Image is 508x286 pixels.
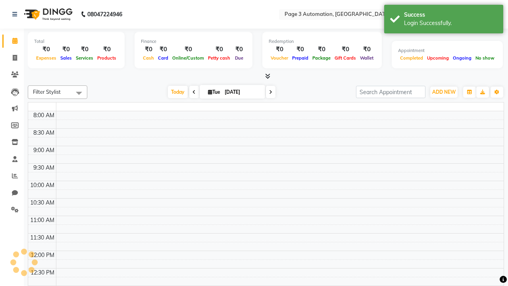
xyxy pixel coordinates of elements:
[358,45,375,54] div: ₹0
[34,38,118,45] div: Total
[34,55,58,61] span: Expenses
[206,45,232,54] div: ₹0
[451,55,473,61] span: Ongoing
[32,164,56,172] div: 9:30 AM
[20,3,75,25] img: logo
[432,89,456,95] span: ADD NEW
[74,55,95,61] span: Services
[87,3,122,25] b: 08047224946
[168,86,188,98] span: Today
[290,45,310,54] div: ₹0
[356,86,425,98] input: Search Appointment
[398,55,425,61] span: Completed
[425,55,451,61] span: Upcoming
[29,181,56,189] div: 10:00 AM
[430,87,458,98] button: ADD NEW
[58,45,74,54] div: ₹0
[141,38,246,45] div: Finance
[233,55,245,61] span: Due
[206,89,222,95] span: Tue
[269,55,290,61] span: Voucher
[206,55,232,61] span: Petty cash
[156,45,170,54] div: ₹0
[74,45,95,54] div: ₹0
[32,111,56,120] div: 8:00 AM
[310,45,333,54] div: ₹0
[33,89,61,95] span: Filter Stylist
[29,251,56,259] div: 12:00 PM
[34,45,58,54] div: ₹0
[473,55,496,61] span: No show
[29,234,56,242] div: 11:30 AM
[404,11,497,19] div: Success
[269,38,375,45] div: Redemption
[358,55,375,61] span: Wallet
[29,216,56,224] div: 11:00 AM
[310,55,333,61] span: Package
[398,47,496,54] div: Appointment
[232,45,246,54] div: ₹0
[269,45,290,54] div: ₹0
[290,55,310,61] span: Prepaid
[29,199,56,207] div: 10:30 AM
[333,45,358,54] div: ₹0
[222,86,262,98] input: 2025-09-02
[95,55,118,61] span: Products
[333,55,358,61] span: Gift Cards
[141,45,156,54] div: ₹0
[58,55,74,61] span: Sales
[95,45,118,54] div: ₹0
[404,19,497,27] div: Login Successfully.
[29,269,56,277] div: 12:30 PM
[32,129,56,137] div: 8:30 AM
[156,55,170,61] span: Card
[170,45,206,54] div: ₹0
[32,146,56,155] div: 9:00 AM
[141,55,156,61] span: Cash
[170,55,206,61] span: Online/Custom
